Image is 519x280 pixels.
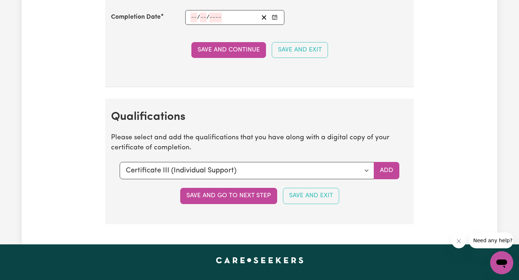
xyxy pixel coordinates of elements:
[209,13,222,22] input: ----
[469,232,513,248] iframe: Message from company
[191,13,197,22] input: --
[111,13,161,22] label: Completion Date
[452,234,466,248] iframe: Close message
[111,110,408,124] h2: Qualifications
[270,13,280,22] button: Enter the Completion Date of your CPR Course
[180,188,277,204] button: Save and go to next step
[283,188,339,204] button: Save and Exit
[200,13,207,22] input: --
[258,13,270,22] button: Clear date
[374,162,399,179] button: Add selected qualification
[197,14,200,21] span: /
[191,42,266,58] button: Save and Continue
[272,42,328,58] button: Save and Exit
[207,14,209,21] span: /
[490,251,513,274] iframe: Button to launch messaging window
[216,257,303,263] a: Careseekers home page
[111,133,408,154] p: Please select and add the qualifications that you have along with a digital copy of your certific...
